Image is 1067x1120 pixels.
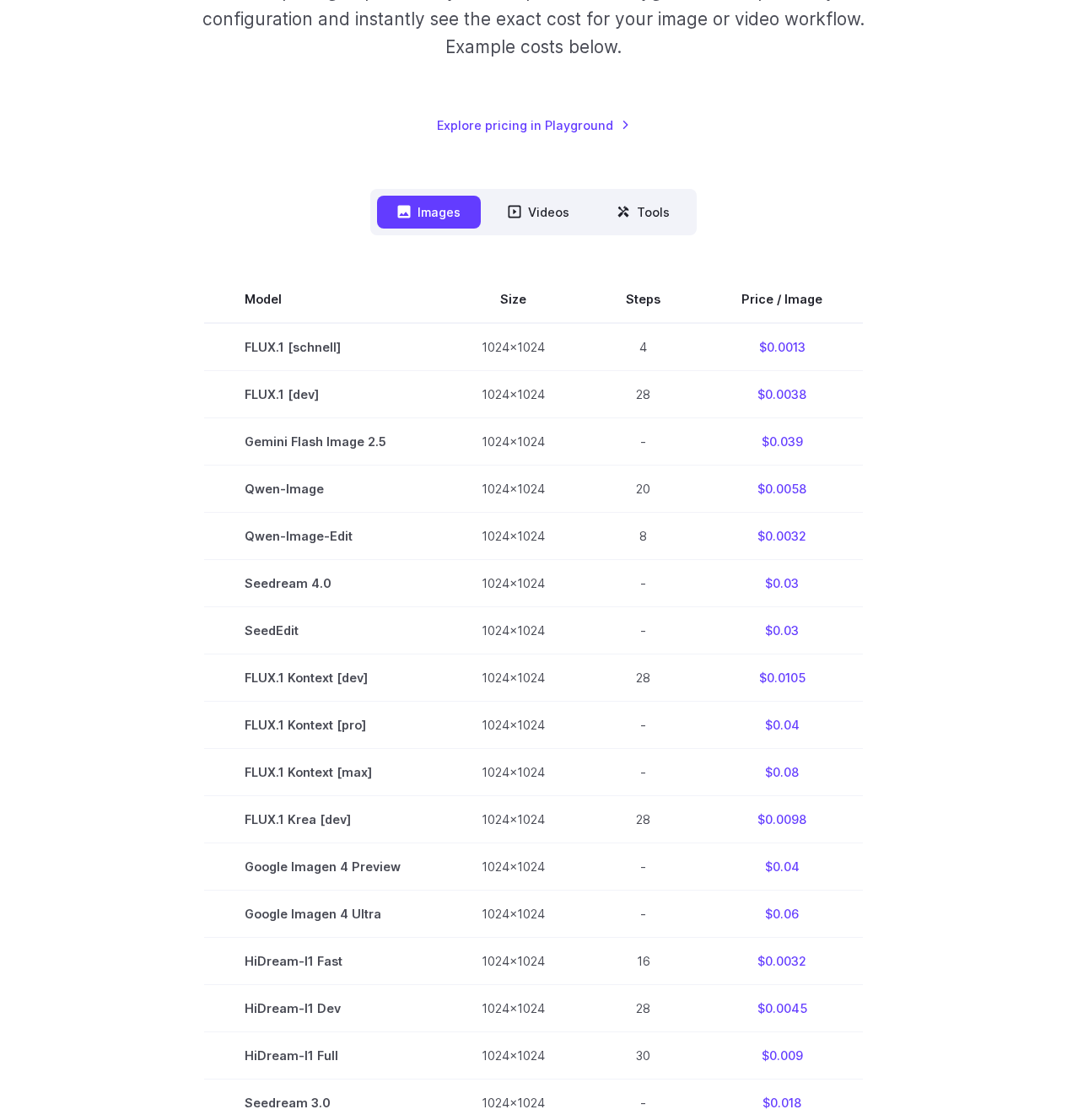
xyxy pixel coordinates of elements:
[585,559,701,606] td: -
[204,749,441,796] td: FLUX.1 Kontext [max]
[488,196,590,229] button: Videos
[204,465,441,512] td: Qwen-Image
[701,370,863,417] td: $0.0038
[585,417,701,465] td: -
[585,654,701,702] td: 28
[585,1032,701,1080] td: 30
[204,323,441,371] td: FLUX.1 [schnell]
[441,559,585,606] td: 1024x1024
[585,985,701,1032] td: 28
[701,512,863,559] td: $0.0032
[377,196,481,229] button: Images
[701,702,863,749] td: $0.04
[701,559,863,606] td: $0.03
[441,370,585,417] td: 1024x1024
[204,512,441,559] td: Qwen-Image-Edit
[441,843,585,891] td: 1024x1024
[585,938,701,985] td: 16
[441,796,585,843] td: 1024x1024
[441,654,585,702] td: 1024x1024
[441,606,585,654] td: 1024x1024
[585,370,701,417] td: 28
[701,796,863,843] td: $0.0098
[701,938,863,985] td: $0.0032
[701,843,863,891] td: $0.04
[441,276,585,323] th: Size
[701,606,863,654] td: $0.03
[204,370,441,417] td: FLUX.1 [dev]
[204,559,441,606] td: Seedream 4.0
[596,196,690,229] button: Tools
[585,512,701,559] td: 8
[204,276,441,323] th: Model
[441,891,585,938] td: 1024x1024
[204,654,441,702] td: FLUX.1 Kontext [dev]
[204,1032,441,1080] td: HiDream-I1 Full
[204,796,441,843] td: FLUX.1 Krea [dev]
[204,891,441,938] td: Google Imagen 4 Ultra
[585,606,701,654] td: -
[585,323,701,371] td: 4
[245,432,401,451] span: Gemini Flash Image 2.5
[204,702,441,749] td: FLUX.1 Kontext [pro]
[701,654,863,702] td: $0.0105
[701,465,863,512] td: $0.0058
[441,465,585,512] td: 1024x1024
[204,843,441,891] td: Google Imagen 4 Preview
[441,749,585,796] td: 1024x1024
[441,702,585,749] td: 1024x1024
[585,276,701,323] th: Steps
[441,512,585,559] td: 1024x1024
[701,891,863,938] td: $0.06
[701,417,863,465] td: $0.039
[701,749,863,796] td: $0.08
[585,465,701,512] td: 20
[585,796,701,843] td: 28
[204,985,441,1032] td: HiDream-I1 Dev
[585,891,701,938] td: -
[585,843,701,891] td: -
[441,417,585,465] td: 1024x1024
[701,1032,863,1080] td: $0.009
[701,323,863,371] td: $0.0013
[701,276,863,323] th: Price / Image
[701,985,863,1032] td: $0.0045
[437,116,630,135] a: Explore pricing in Playground
[441,938,585,985] td: 1024x1024
[441,1032,585,1080] td: 1024x1024
[585,702,701,749] td: -
[204,938,441,985] td: HiDream-I1 Fast
[204,606,441,654] td: SeedEdit
[441,323,585,371] td: 1024x1024
[585,749,701,796] td: -
[441,985,585,1032] td: 1024x1024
